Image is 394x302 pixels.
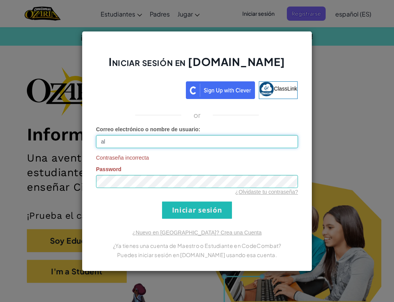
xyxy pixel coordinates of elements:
p: ¿Ya tienes una cuenta de Maestro o Estudiante en CodeCombat? [96,241,298,250]
img: classlink-logo-small.png [259,82,274,96]
span: Correo electrónico o nombre de usuario [96,126,199,132]
input: Iniciar sesión [162,201,232,219]
a: ¿Olvidaste tu contraseña? [235,189,298,195]
a: ¿Nuevo en [GEOGRAPHIC_DATA]? Crea una Cuenta [132,229,262,236]
img: clever_sso_button@2x.png [186,81,255,99]
label: : [96,125,200,133]
span: Contraseña incorrecta [96,154,298,162]
iframe: Botón Iniciar sesión con Google [93,81,186,97]
p: or [194,111,201,120]
span: Password [96,166,121,172]
p: Puedes iniciar sesión en [DOMAIN_NAME] usando esa cuenta. [96,250,298,259]
h2: Iniciar sesión en [DOMAIN_NAME] [96,54,298,77]
span: ClassLink [274,85,297,91]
